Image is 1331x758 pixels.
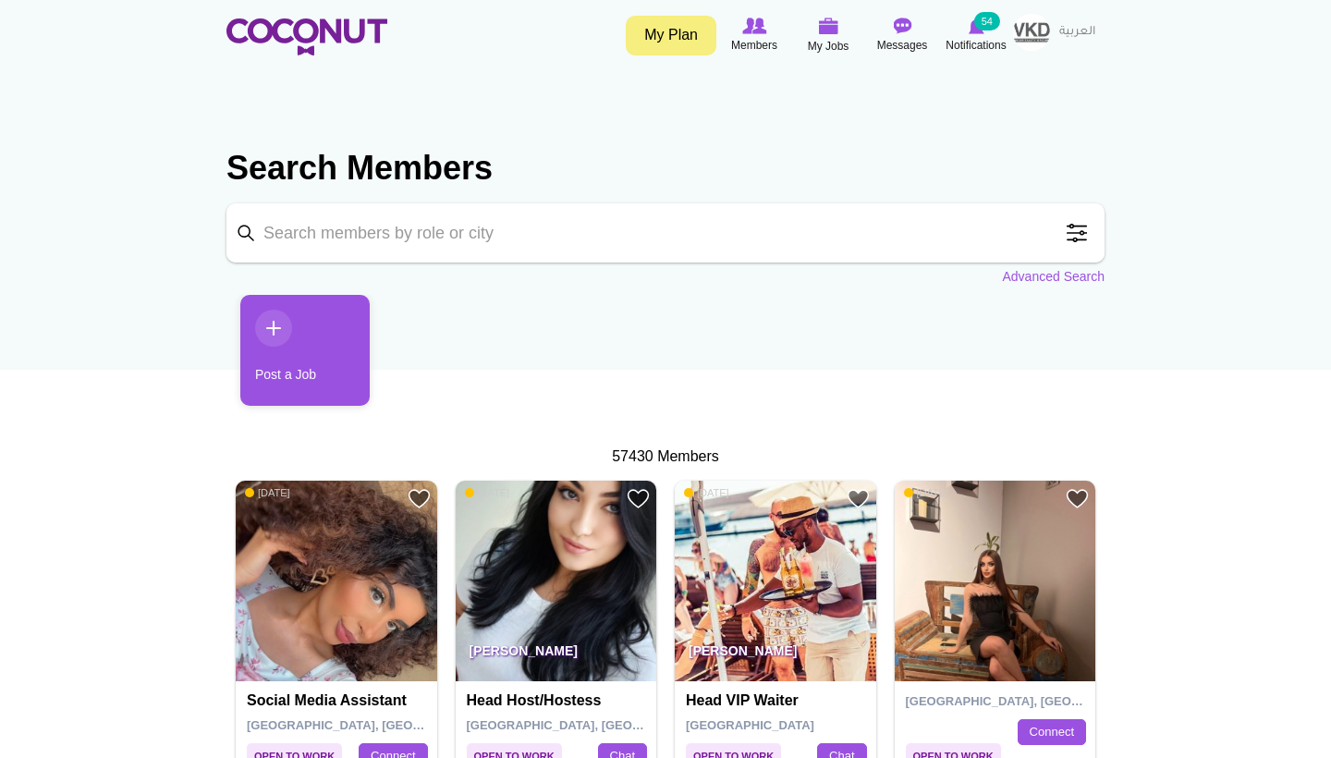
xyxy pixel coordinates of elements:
[226,146,1105,190] h2: Search Members
[731,36,777,55] span: Members
[742,18,766,34] img: Browse Members
[808,37,849,55] span: My Jobs
[686,718,814,732] span: [GEOGRAPHIC_DATA]
[877,36,928,55] span: Messages
[408,487,431,510] a: Add to Favourites
[465,486,510,499] span: [DATE]
[467,692,651,709] h4: Head Host/Hostess
[906,694,1169,708] span: [GEOGRAPHIC_DATA], [GEOGRAPHIC_DATA]
[865,14,939,56] a: Messages Messages
[818,18,838,34] img: My Jobs
[686,692,870,709] h4: Head VIP waiter
[226,295,356,420] li: 1 / 1
[467,718,730,732] span: [GEOGRAPHIC_DATA], [GEOGRAPHIC_DATA]
[247,718,510,732] span: [GEOGRAPHIC_DATA], [GEOGRAPHIC_DATA]
[717,14,791,56] a: Browse Members Members
[974,12,1000,31] small: 54
[240,295,370,406] a: Post a Job
[1002,267,1105,286] a: Advanced Search
[245,486,290,499] span: [DATE]
[626,16,716,55] a: My Plan
[946,36,1006,55] span: Notifications
[226,446,1105,468] div: 57430 Members
[627,487,650,510] a: Add to Favourites
[247,692,431,709] h4: Social Media Assistant
[969,18,984,34] img: Notifications
[1050,14,1105,51] a: العربية
[675,630,876,681] p: [PERSON_NAME]
[1018,719,1086,745] a: Connect
[791,14,865,57] a: My Jobs My Jobs
[226,18,387,55] img: Home
[684,486,729,499] span: [DATE]
[904,486,949,499] span: [DATE]
[1066,487,1089,510] a: Add to Favourites
[939,14,1013,56] a: Notifications Notifications 54
[847,487,870,510] a: Add to Favourites
[893,18,911,34] img: Messages
[226,203,1105,263] input: Search members by role or city
[456,630,657,681] p: [PERSON_NAME]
